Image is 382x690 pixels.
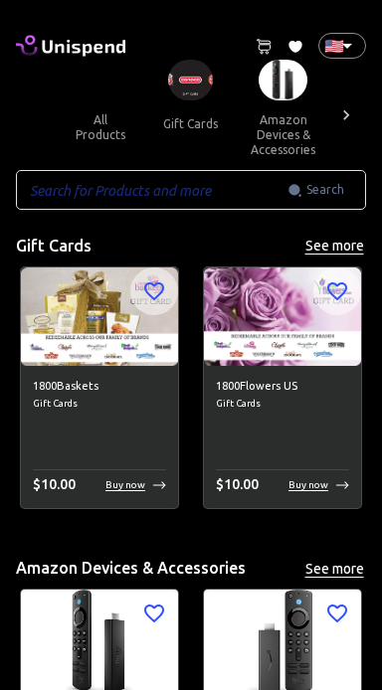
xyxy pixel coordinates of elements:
[16,170,287,210] input: Search for Products and more
[235,100,331,169] button: amazon devices & accessories
[145,100,235,148] button: gift cards
[318,33,366,59] div: 🇺🇸
[33,378,166,396] h6: 1800Baskets
[306,180,344,200] span: Search
[324,34,334,58] p: 🇺🇸
[105,477,145,492] p: Buy now
[302,234,366,259] button: See more
[79,60,123,100] img: ALL PRODUCTS
[21,267,178,366] img: 1800Baskets image
[204,267,361,366] img: 1800Flowers US image
[302,557,366,582] button: See more
[16,558,246,579] h5: Amazon Devices & Accessories
[216,396,349,412] span: Gift Cards
[168,60,213,100] img: Gift Cards
[33,396,166,412] span: Gift Cards
[16,236,92,257] h5: Gift Cards
[56,100,145,154] button: all products
[259,60,307,100] img: Amazon Devices & Accessories
[288,477,328,492] p: Buy now
[216,378,349,396] h6: 1800Flowers US
[216,476,259,492] span: $ 10.00
[33,476,76,492] span: $ 10.00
